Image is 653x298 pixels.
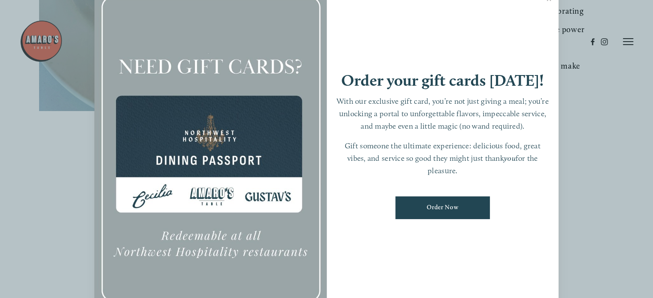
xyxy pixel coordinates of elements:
[504,154,516,163] em: you
[395,196,490,219] a: Order Now
[335,140,550,177] p: Gift someone the ultimate experience: delicious food, great vibes, and service so good they might...
[341,72,544,88] h1: Order your gift cards [DATE]!
[335,95,550,132] p: With our exclusive gift card, you’re not just giving a meal; you’re unlocking a portal to unforge...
